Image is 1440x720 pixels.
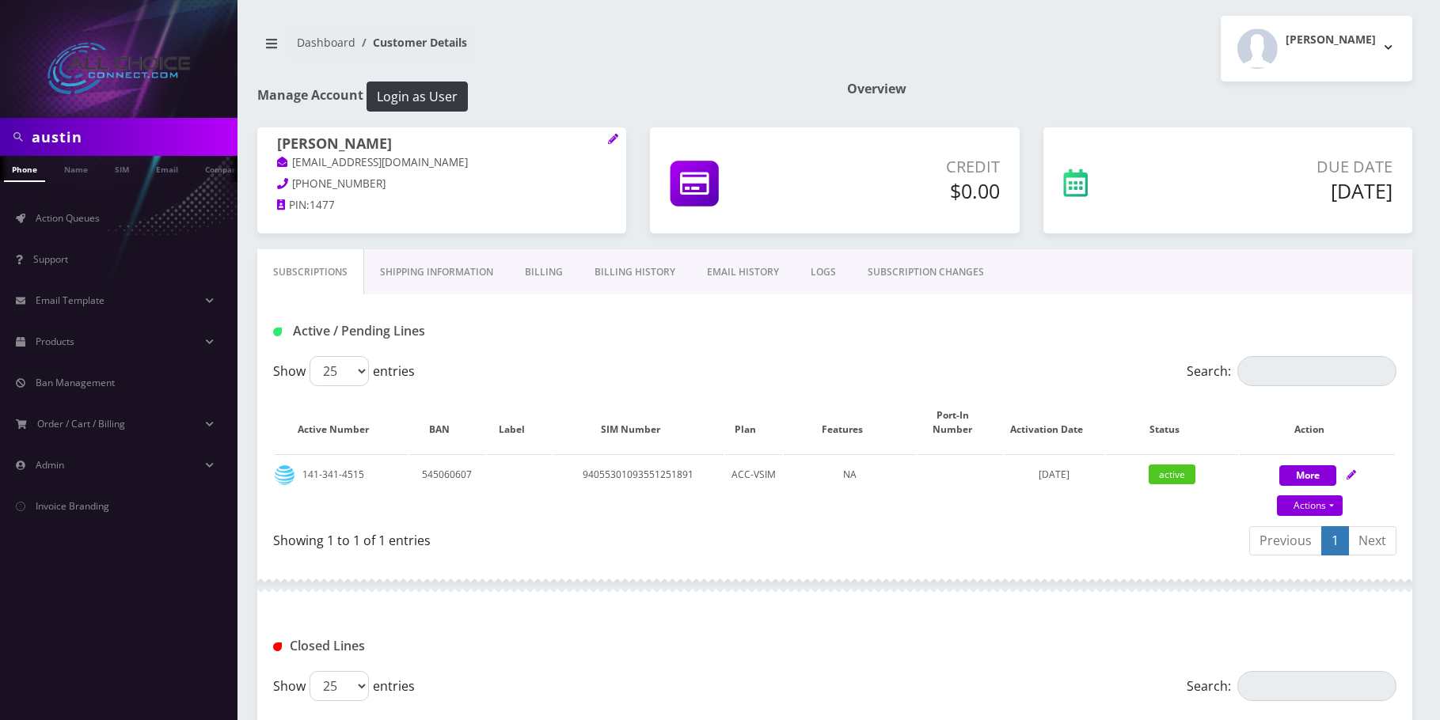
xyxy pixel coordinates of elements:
span: [PHONE_NUMBER] [292,176,386,191]
nav: breadcrumb [257,26,823,71]
span: Email Template [36,294,104,307]
a: Billing History [579,249,691,295]
h1: Active / Pending Lines [273,324,632,339]
label: Show entries [273,671,415,701]
a: PIN: [277,198,310,214]
h5: [DATE] [1180,179,1393,203]
a: Subscriptions [257,249,364,295]
img: at&t.png [275,465,294,485]
th: Active Number: activate to sort column ascending [275,392,408,453]
label: Search: [1187,671,1396,701]
span: active [1149,464,1195,484]
span: Invoice Branding [36,499,109,513]
button: More [1279,465,1336,486]
h5: $0.00 [817,179,999,203]
a: 1 [1321,526,1349,555]
a: Shipping Information [364,249,509,295]
a: SIM [107,156,137,180]
th: BAN: activate to sort column ascending [409,392,486,453]
select: Showentries [310,356,369,386]
td: NA [784,454,917,518]
th: Activation Date: activate to sort column ascending [1005,392,1104,453]
span: Ban Management [36,376,115,389]
td: 94055301093551251891 [553,454,724,518]
label: Show entries [273,356,415,386]
a: Dashboard [297,35,355,50]
select: Showentries [310,671,369,701]
p: Credit [817,155,999,179]
td: 545060607 [409,454,486,518]
th: Port-In Number: activate to sort column ascending [918,392,1002,453]
a: [EMAIL_ADDRESS][DOMAIN_NAME] [277,155,468,171]
th: Status: activate to sort column ascending [1106,392,1239,453]
td: 141-341-4515 [275,454,408,518]
span: Order / Cart / Billing [37,417,125,430]
h2: [PERSON_NAME] [1286,33,1376,47]
th: Label: activate to sort column ascending [487,392,551,453]
a: Company [197,156,250,180]
img: Closed Lines [273,642,282,651]
input: Search in Company [32,122,234,152]
a: Previous [1249,526,1322,555]
img: Active / Pending Lines [273,328,282,336]
a: Phone [4,156,45,182]
a: LOGS [795,249,852,295]
th: Features: activate to sort column ascending [784,392,917,453]
a: SUBSCRIPTION CHANGES [852,249,1000,295]
a: Next [1348,526,1396,555]
a: Login as User [363,86,468,104]
div: Showing 1 to 1 of 1 entries [273,525,823,550]
img: All Choice Connect [47,43,190,94]
a: Actions [1277,495,1343,516]
h1: Manage Account [257,81,823,112]
a: EMAIL HISTORY [691,249,795,295]
a: Billing [509,249,579,295]
td: ACC-VSIM [725,454,782,518]
button: Login as User [367,81,468,112]
h1: [PERSON_NAME] [277,135,606,154]
span: Action Queues [36,211,100,225]
span: Admin [36,458,64,472]
span: Support [33,252,68,266]
span: 1477 [310,198,335,212]
th: Plan: activate to sort column ascending [725,392,782,453]
a: Email [148,156,186,180]
th: Action: activate to sort column ascending [1240,392,1395,453]
th: SIM Number: activate to sort column ascending [553,392,724,453]
label: Search: [1187,356,1396,386]
h1: Closed Lines [273,639,632,654]
input: Search: [1237,356,1396,386]
button: [PERSON_NAME] [1221,16,1412,81]
span: [DATE] [1039,468,1070,481]
li: Customer Details [355,34,467,51]
a: Name [56,156,96,180]
span: Products [36,335,74,348]
p: Due Date [1180,155,1393,179]
input: Search: [1237,671,1396,701]
h1: Overview [847,81,1413,97]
